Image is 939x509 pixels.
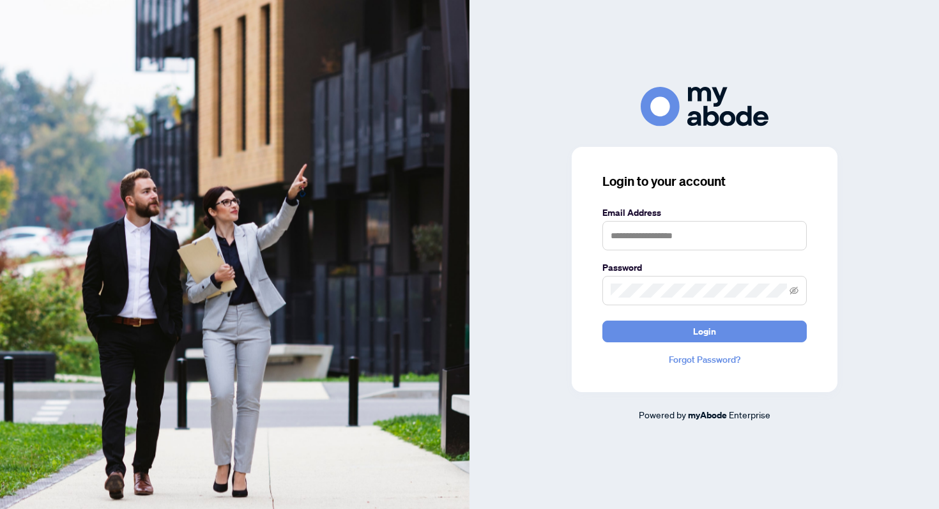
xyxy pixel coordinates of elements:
[602,206,807,220] label: Email Address
[602,261,807,275] label: Password
[729,409,770,420] span: Enterprise
[602,172,807,190] h3: Login to your account
[693,321,716,342] span: Login
[602,353,807,367] a: Forgot Password?
[639,409,686,420] span: Powered by
[688,408,727,422] a: myAbode
[602,321,807,342] button: Login
[790,286,798,295] span: eye-invisible
[641,87,768,126] img: ma-logo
